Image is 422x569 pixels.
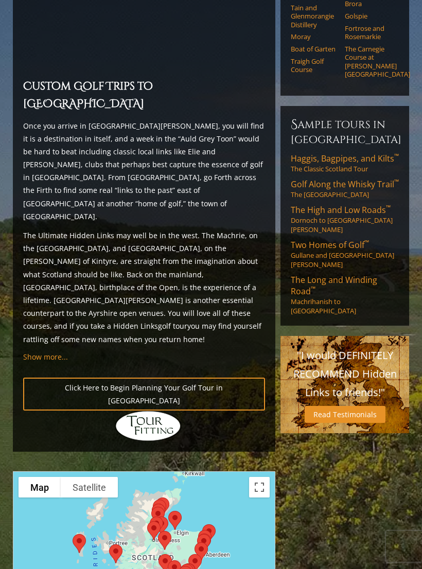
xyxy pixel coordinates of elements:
sup: ™ [311,284,315,293]
a: Fortrose and Rosemarkie [345,24,392,41]
span: The Long and Winding Road [291,274,377,297]
a: Tain and Glenmorangie Distillery [291,4,338,29]
span: Two Homes of Golf [291,239,369,251]
a: Golf Along the Whisky Trail™The [GEOGRAPHIC_DATA] [291,179,399,199]
p: "I would DEFINITELY RECOMMEND Hidden Links to friends!" [291,346,399,402]
a: Golspie [345,12,392,20]
sup: ™ [394,152,399,161]
a: Traigh Golf Course [291,57,338,74]
sup: ™ [386,203,391,212]
h2: Custom Golf Trips to [GEOGRAPHIC_DATA] [23,78,266,113]
span: Haggis, Bagpipes, and Kilts [291,153,399,164]
a: Moray [291,32,338,41]
a: Haggis, Bagpipes, and Kilts™The Classic Scotland Tour [291,153,399,173]
a: The High and Low Roads™Dornoch to [GEOGRAPHIC_DATA][PERSON_NAME] [291,204,399,234]
img: Hidden Links [115,411,182,441]
p: Once you arrive in [GEOGRAPHIC_DATA][PERSON_NAME], you will find it is a destination in itself, a... [23,119,266,223]
a: golf tour [158,321,187,331]
h6: Sample Tours in [GEOGRAPHIC_DATA] [291,116,399,147]
span: The High and Low Roads [291,204,391,216]
a: The Carnegie Course at [PERSON_NAME][GEOGRAPHIC_DATA] [345,45,392,78]
a: Boat of Garten [291,45,338,53]
a: Click Here to Begin Planning Your Golf Tour in [GEOGRAPHIC_DATA] [23,378,266,411]
p: The Ultimate Hidden Links may well be in the west. The Machrie, on the [GEOGRAPHIC_DATA], and [GE... [23,229,266,346]
a: Show more... [23,352,68,362]
span: Golf Along the Whisky Trail [291,179,399,190]
a: Two Homes of Golf™Gullane and [GEOGRAPHIC_DATA][PERSON_NAME] [291,239,399,269]
a: The Long and Winding Road™Machrihanish to [GEOGRAPHIC_DATA] [291,274,399,315]
a: Read Testimonials [305,406,385,423]
sup: ™ [394,177,399,186]
sup: ™ [364,238,369,247]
